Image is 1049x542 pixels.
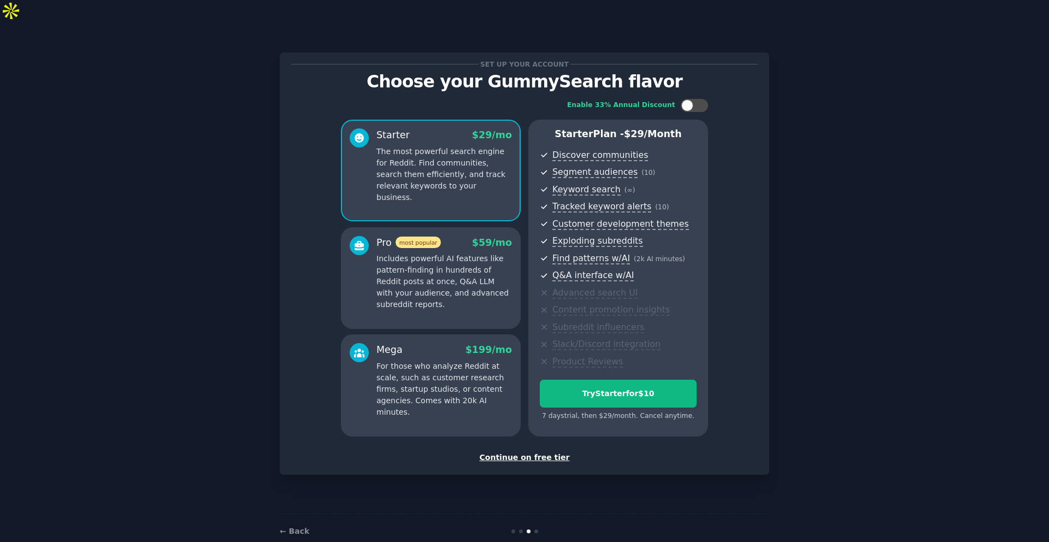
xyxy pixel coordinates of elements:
span: Advanced search UI [552,287,638,299]
span: most popular [396,237,441,248]
span: Find patterns w/AI [552,253,630,264]
span: Segment audiences [552,167,638,178]
span: Subreddit influencers [552,322,644,333]
span: Content promotion insights [552,304,670,316]
div: Pro [376,236,441,250]
div: Mega [376,343,403,357]
span: ( 10 ) [655,203,669,211]
span: Keyword search [552,184,621,196]
span: ( ∞ ) [624,186,635,194]
span: $ 59 /mo [472,237,512,248]
div: Continue on free tier [291,452,758,463]
span: $ 29 /mo [472,129,512,140]
div: Starter [376,128,410,142]
div: 7 days trial, then $ 29 /month . Cancel anytime. [540,411,697,421]
a: ← Back [280,527,309,535]
div: Try Starter for $10 [540,388,696,399]
span: ( 2k AI minutes ) [634,255,685,263]
p: The most powerful search engine for Reddit. Find communities, search them efficiently, and track ... [376,146,512,203]
span: Discover communities [552,150,648,161]
span: Customer development themes [552,219,689,230]
span: ( 10 ) [641,169,655,176]
div: Enable 33% Annual Discount [567,101,675,110]
button: TryStarterfor$10 [540,380,697,408]
span: $ 199 /mo [465,344,512,355]
span: Exploding subreddits [552,235,643,247]
p: Choose your GummySearch flavor [291,72,758,91]
p: Starter Plan - [540,127,697,141]
p: For those who analyze Reddit at scale, such as customer research firms, startup studios, or conte... [376,361,512,418]
span: Product Reviews [552,356,623,368]
span: Q&A interface w/AI [552,270,634,281]
span: Set up your account [479,58,571,70]
span: Tracked keyword alerts [552,201,651,213]
p: Includes powerful AI features like pattern-finding in hundreds of Reddit posts at once, Q&A LLM w... [376,253,512,310]
span: Slack/Discord integration [552,339,661,350]
span: $ 29 /month [624,128,682,139]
